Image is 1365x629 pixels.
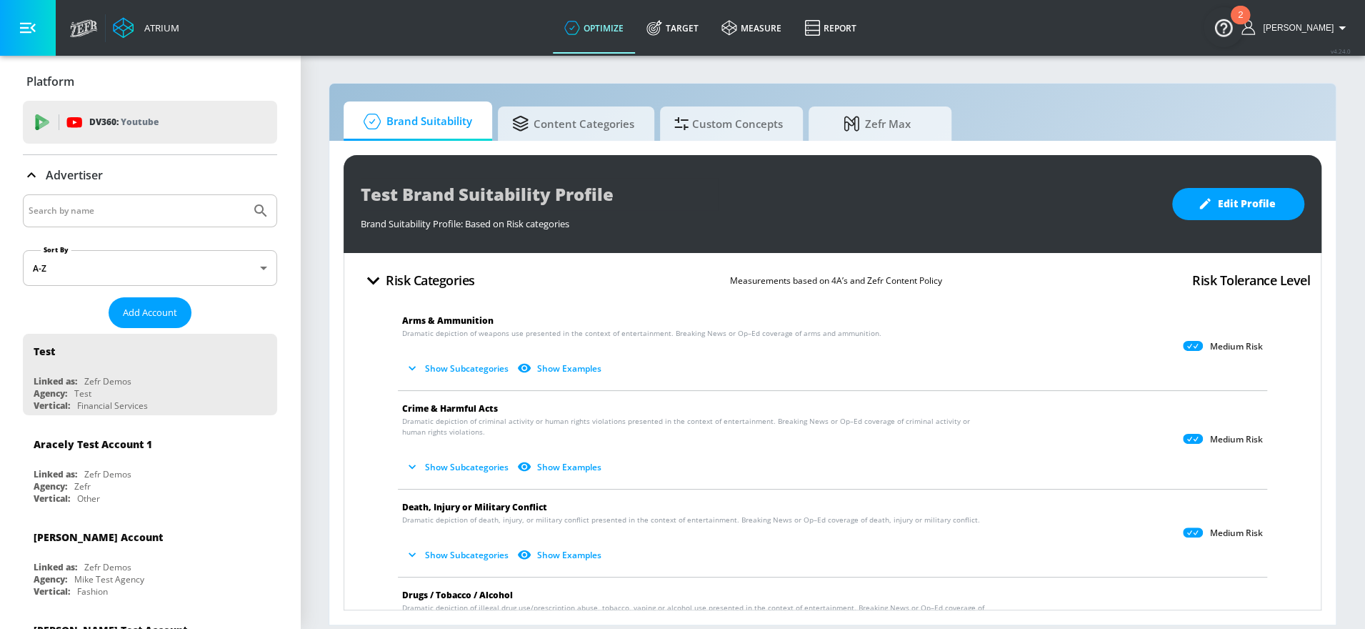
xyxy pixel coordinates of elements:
span: Dramatic depiction of weapons use presented in the context of entertainment. Breaking News or Op–... [402,328,881,339]
div: A-Z [23,250,277,286]
p: Platform [26,74,74,89]
p: Medium Risk [1210,341,1263,352]
div: Vertical: [34,492,70,505]
span: Add Account [123,304,177,321]
div: Other [77,492,100,505]
input: Search by name [29,202,245,220]
span: Edit Profile [1201,195,1276,213]
button: Risk Categories [355,264,481,297]
div: Advertiser [23,155,277,195]
h4: Risk Tolerance Level [1192,270,1310,290]
div: Zefr [74,480,91,492]
span: Crime & Harmful Acts [402,402,498,415]
a: optimize [553,2,635,54]
div: Brand Suitability Profile: Based on Risk categories [361,210,1158,230]
span: Dramatic depiction of criminal activity or human rights violations presented in the context of en... [402,416,989,437]
p: DV360: [89,114,159,130]
div: Mike Test Agency [74,573,144,585]
div: Test [74,387,91,400]
p: Youtube [121,114,159,129]
div: TestLinked as:Zefr DemosAgency:TestVertical:Financial Services [23,334,277,415]
a: Report [793,2,868,54]
p: Medium Risk [1210,528,1263,539]
button: Edit Profile [1172,188,1304,220]
div: Vertical: [34,400,70,412]
p: Medium Risk [1210,434,1263,445]
a: Target [635,2,710,54]
div: Vertical: [34,585,70,598]
span: Arms & Ammunition [402,314,494,327]
div: Linked as: [34,561,77,573]
div: Zefr Demos [84,468,131,480]
span: Content Categories [512,107,634,141]
button: Show Examples [514,543,607,567]
div: Test [34,345,55,358]
div: Agency: [34,480,67,492]
button: Show Examples [514,455,607,479]
span: login as: lindsay.benharris@zefr.com [1257,23,1334,33]
span: v 4.24.0 [1331,47,1351,55]
div: Aracely Test Account 1Linked as:Zefr DemosAgency:ZefrVertical:Other [23,427,277,508]
div: [PERSON_NAME] Account [34,530,163,544]
span: Death, Injury or Military Conflict [402,501,547,513]
button: Show Subcategories [402,543,514,567]
h4: Risk Categories [386,270,475,290]
span: Brand Suitability [358,104,472,139]
span: Dramatic depiction of illegal drug use/prescription abuse, tobacco, vaping or alcohol use present... [402,603,989,624]
div: Atrium [139,21,179,34]
div: Fashion [77,585,108,598]
div: [PERSON_NAME] AccountLinked as:Zefr DemosAgency:Mike Test AgencyVertical:Fashion [23,520,277,601]
button: Show Examples [514,357,607,380]
a: Atrium [113,17,179,39]
div: Zefr Demos [84,375,131,387]
div: Platform [23,61,277,101]
div: Aracely Test Account 1 [34,437,152,451]
span: Custom Concepts [674,107,783,141]
button: Add Account [109,297,191,328]
button: Show Subcategories [402,357,514,380]
button: Show Subcategories [402,455,514,479]
button: [PERSON_NAME] [1241,19,1351,36]
span: Drugs / Tobacco / Alcohol [402,589,513,601]
div: Linked as: [34,375,77,387]
p: Advertiser [46,167,103,183]
div: Financial Services [77,400,148,412]
a: measure [710,2,793,54]
div: DV360: Youtube [23,101,277,144]
span: Zefr Max [823,107,931,141]
div: Agency: [34,573,67,585]
span: Dramatic depiction of death, injury, or military conflict presented in the context of entertainme... [402,515,980,525]
p: Measurements based on 4A’s and Zefr Content Policy [730,273,942,288]
div: Linked as: [34,468,77,480]
div: Agency: [34,387,67,400]
div: Zefr Demos [84,561,131,573]
div: 2 [1238,15,1243,34]
button: Open Resource Center, 2 new notifications [1204,7,1244,47]
label: Sort By [41,245,71,254]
